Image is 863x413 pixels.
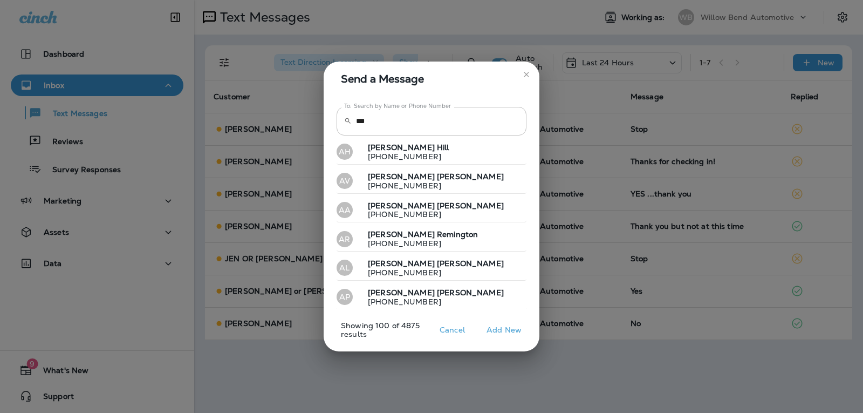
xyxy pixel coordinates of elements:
[359,297,504,306] p: [PHONE_NUMBER]
[359,152,449,161] p: [PHONE_NUMBER]
[437,143,449,152] span: Hill
[337,289,353,305] div: AP
[337,173,353,189] div: AV
[518,66,535,83] button: close
[344,102,451,110] label: To: Search by Name or Phone Number
[359,268,504,277] p: [PHONE_NUMBER]
[337,169,526,194] button: AV[PERSON_NAME] [PERSON_NAME][PHONE_NUMBER]
[437,288,504,297] span: [PERSON_NAME]
[437,201,504,211] span: [PERSON_NAME]
[437,229,478,239] span: Remington
[341,70,526,87] span: Send a Message
[481,322,527,338] button: Add New
[337,144,353,160] div: AH
[337,285,526,310] button: AP[PERSON_NAME] [PERSON_NAME][PHONE_NUMBER]
[337,256,526,281] button: AL[PERSON_NAME] [PERSON_NAME][PHONE_NUMBER]
[337,198,526,223] button: AA[PERSON_NAME] [PERSON_NAME][PHONE_NUMBER]
[337,140,526,165] button: AH[PERSON_NAME] Hill[PHONE_NUMBER]
[359,210,504,219] p: [PHONE_NUMBER]
[437,259,504,268] span: [PERSON_NAME]
[368,143,435,152] span: [PERSON_NAME]
[319,321,432,347] p: Showing 100 of 4875 results
[337,202,353,218] div: AA
[359,239,478,248] p: [PHONE_NUMBER]
[359,181,504,190] p: [PHONE_NUMBER]
[337,260,353,276] div: AL
[437,172,504,181] span: [PERSON_NAME]
[368,172,435,181] span: [PERSON_NAME]
[432,322,472,338] button: Cancel
[368,229,435,239] span: [PERSON_NAME]
[337,231,353,247] div: AR
[368,259,435,268] span: [PERSON_NAME]
[368,201,435,211] span: [PERSON_NAME]
[337,227,526,252] button: AR[PERSON_NAME] Remington[PHONE_NUMBER]
[368,288,435,297] span: [PERSON_NAME]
